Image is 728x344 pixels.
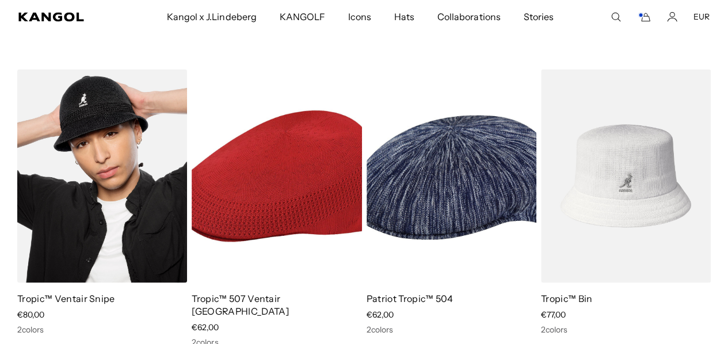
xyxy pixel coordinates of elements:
img: Tropic™ Bin [541,69,711,282]
a: Kangol [18,12,110,21]
img: Tropic™ 507 Ventair USA [192,69,361,282]
a: Patriot Tropic™ 504 [367,292,453,304]
a: Account [667,12,677,22]
div: 2 colors [17,324,187,334]
span: €77,00 [541,309,566,319]
span: €80,00 [17,309,44,319]
summary: Search here [611,12,621,22]
button: Cart [637,12,651,22]
button: EUR [693,12,710,22]
img: Patriot Tropic™ 504 [367,69,536,282]
a: Tropic™ 507 Ventair [GEOGRAPHIC_DATA] [192,292,288,316]
a: Tropic™ Bin [541,292,593,304]
div: 2 colors [367,324,536,334]
a: Tropic™ Ventair Snipe [17,292,115,304]
span: €62,00 [192,322,219,332]
span: €62,00 [367,309,394,319]
div: 2 colors [541,324,711,334]
img: Tropic™ Ventair Snipe [17,69,187,282]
